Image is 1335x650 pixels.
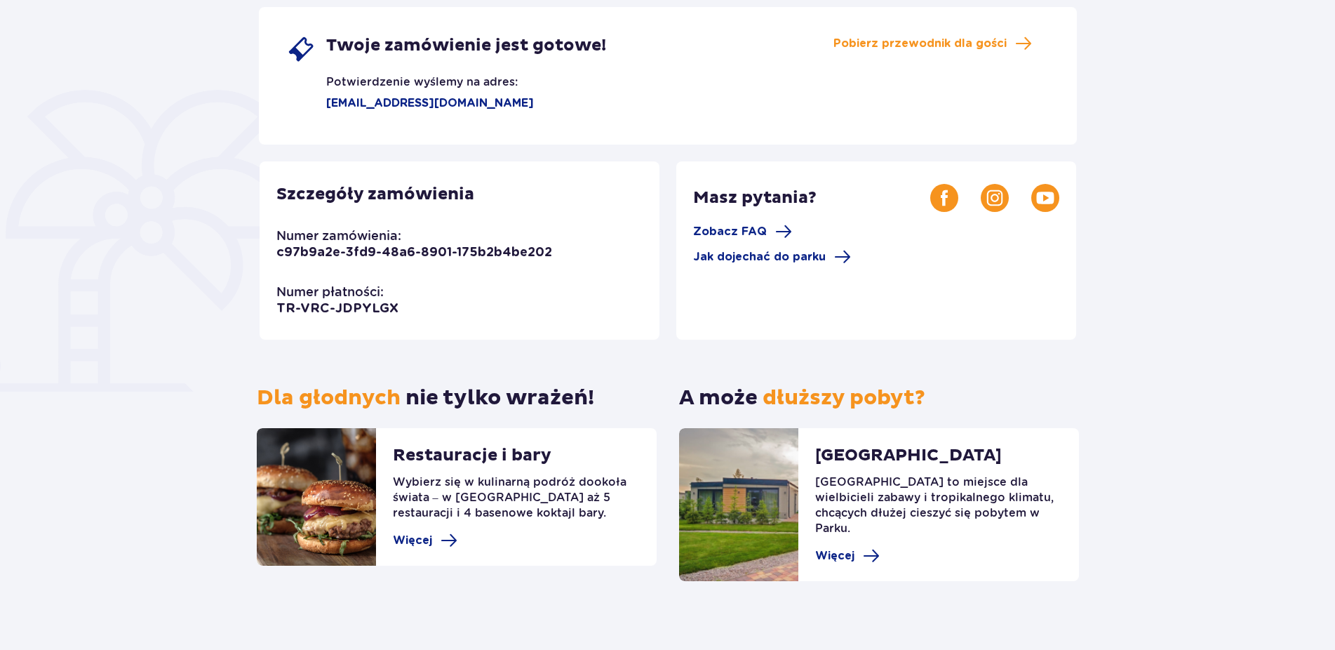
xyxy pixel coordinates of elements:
span: dłuższy pobyt? [763,385,925,411]
img: restaurants [257,428,376,566]
span: Twoje zamówienie jest gotowe! [326,35,606,56]
p: [GEOGRAPHIC_DATA] [815,445,1002,475]
a: Jak dojechać do parku [693,248,851,265]
p: TR-VRC-JDPYLGX [276,300,398,317]
span: Dla głodnych [257,385,401,411]
span: Pobierz przewodnik dla gości [833,36,1007,51]
p: Numer płatności: [276,284,384,300]
p: Numer zamówienia: [276,227,401,244]
a: Więcej [815,548,880,564]
p: [GEOGRAPHIC_DATA] to miejsce dla wielbicieli zabawy i tropikalnego klimatu, chcących dłużej ciesz... [815,475,1062,548]
p: [EMAIL_ADDRESS][DOMAIN_NAME] [287,95,534,111]
img: Facebook [930,184,958,212]
img: Instagram [981,184,1009,212]
a: Zobacz FAQ [693,223,792,240]
span: Więcej [393,533,432,548]
p: A może [679,385,925,411]
p: c97b9a2e-3fd9-48a6-8901-175b2b4be202 [276,244,552,261]
img: Youtube [1031,184,1059,212]
span: Więcej [815,548,854,564]
p: Szczegóły zamówienia [276,184,474,205]
span: Jak dojechać do parku [693,249,826,265]
a: Pobierz przewodnik dla gości [833,35,1032,52]
p: Wybierz się w kulinarną podróż dookoła świata – w [GEOGRAPHIC_DATA] aż 5 restauracji i 4 basenowe... [393,475,640,532]
span: Zobacz FAQ [693,224,767,239]
img: single ticket icon [287,35,315,63]
a: Więcej [393,532,457,549]
p: Restauracje i bary [393,445,551,475]
img: Suntago Village [679,428,798,581]
p: nie tylko wrażeń! [257,385,594,411]
p: Masz pytania? [693,187,930,208]
p: Potwierdzenie wyślemy na adres: [287,63,518,90]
